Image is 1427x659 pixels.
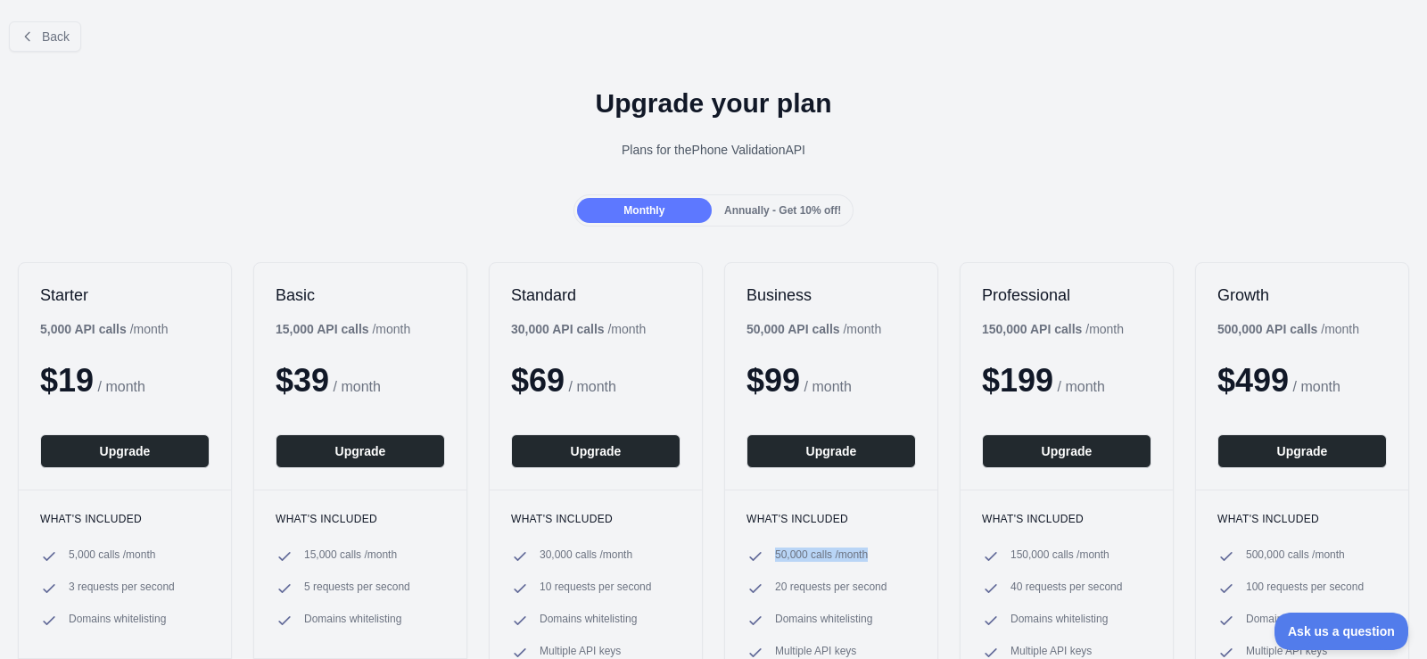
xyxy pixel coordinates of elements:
iframe: Toggle Customer Support [1274,613,1409,650]
div: / month [511,320,646,338]
b: 50,000 API calls [746,322,840,336]
h2: Professional [982,284,1151,306]
h2: Standard [511,284,681,306]
div: / month [746,320,881,338]
b: 30,000 API calls [511,322,605,336]
b: 150,000 API calls [982,322,1082,336]
div: / month [982,320,1124,338]
h2: Business [746,284,916,306]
